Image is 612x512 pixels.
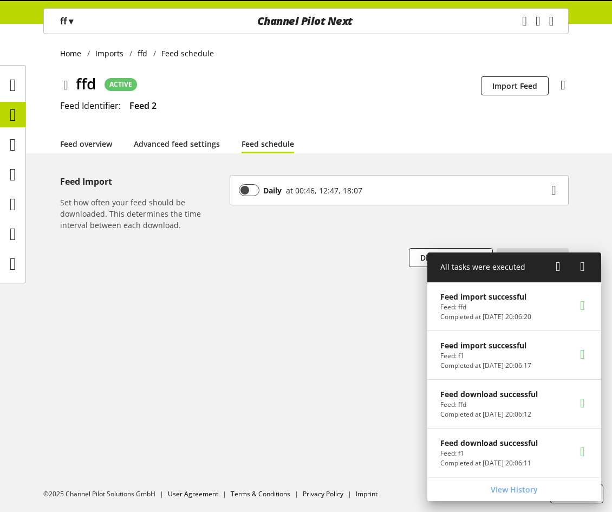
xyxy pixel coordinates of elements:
p: Completed at Oct 12, 2025, 20:06:17 [440,361,531,371]
span: ffd [76,72,96,95]
p: ff [60,15,73,28]
li: ©2025 Channel Pilot Solutions GmbH [43,489,168,499]
a: Advanced feed settings [134,138,220,150]
a: Imports [90,48,129,59]
span: Discard Changes [420,252,481,263]
p: Feed download successful [440,388,538,400]
a: Feed download successfulFeed: f1Completed at [DATE] 20:06:11 [427,429,601,477]
button: Discard Changes [409,248,493,267]
span: Feed 2 [129,100,157,112]
span: View History [491,484,538,495]
span: ffd [138,48,147,59]
a: View History [429,480,599,499]
h6: Set how often your feed should be downloaded. This determines the time interval between each down... [60,197,225,231]
button: Save Changes [497,248,569,267]
nav: main navigation [43,8,569,34]
b: Daily [263,185,282,196]
a: Feed download successfulFeed: ffdCompleted at [DATE] 20:06:12 [427,380,601,428]
span: ▾ [69,15,73,27]
p: Completed at Oct 12, 2025, 20:06:11 [440,458,538,468]
a: User Agreement [168,489,218,498]
a: Privacy Policy [303,489,343,498]
p: Feed: ffd [440,400,538,410]
a: Home [60,48,87,59]
p: Completed at Oct 12, 2025, 20:06:20 [440,312,531,322]
a: Imprint [356,489,377,498]
p: Feed: f1 [440,351,531,361]
span: Feed Identifier: [60,100,121,112]
a: Feed import successfulFeed: ffdCompleted at [DATE] 20:06:20 [427,282,601,330]
span: ACTIVE [109,80,132,89]
button: Import Feed [481,76,549,95]
a: Feed import successfulFeed: f1Completed at [DATE] 20:06:17 [427,331,601,379]
h5: Feed Import [60,175,225,188]
a: Terms & Conditions [231,489,290,498]
div: at 00:46, 12:47, 18:07 [282,185,362,196]
a: ffd [132,48,153,59]
a: Feed overview [60,138,112,150]
p: Feed import successful [440,291,531,302]
p: Feed: ffd [440,302,531,312]
p: Feed: f1 [440,449,538,458]
p: Feed download successful [440,437,538,449]
a: Feed schedule [242,138,294,150]
p: Completed at Oct 12, 2025, 20:06:12 [440,410,538,419]
span: Import Feed [492,80,537,92]
span: All tasks were executed [440,262,525,272]
p: Feed import successful [440,340,531,351]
